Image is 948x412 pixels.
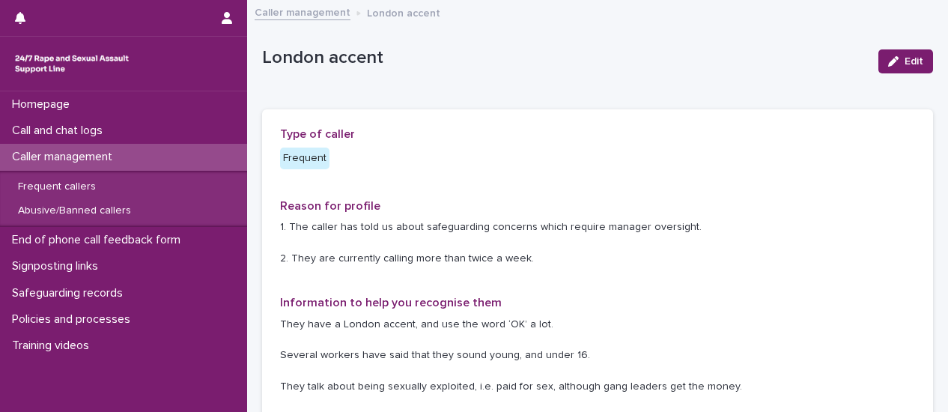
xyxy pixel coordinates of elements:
p: London accent [262,47,866,69]
p: 1. The caller has told us about safeguarding concerns which require manager oversight. 2. They ar... [280,219,915,266]
a: Caller management [255,3,350,20]
img: rhQMoQhaT3yELyF149Cw [12,49,132,79]
span: Edit [905,56,923,67]
button: Edit [878,49,933,73]
p: Abusive/Banned callers [6,205,143,217]
div: Frequent [280,148,329,169]
span: Information to help you recognise them [280,297,502,309]
p: Signposting links [6,259,110,273]
p: Homepage [6,97,82,112]
p: Call and chat logs [6,124,115,138]
p: End of phone call feedback form [6,233,192,247]
p: Training videos [6,339,101,353]
p: Frequent callers [6,181,108,193]
p: Caller management [6,150,124,164]
p: Safeguarding records [6,286,135,300]
span: Type of caller [280,128,355,140]
p: London accent [367,4,440,20]
span: Reason for profile [280,200,380,212]
p: Policies and processes [6,312,142,327]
